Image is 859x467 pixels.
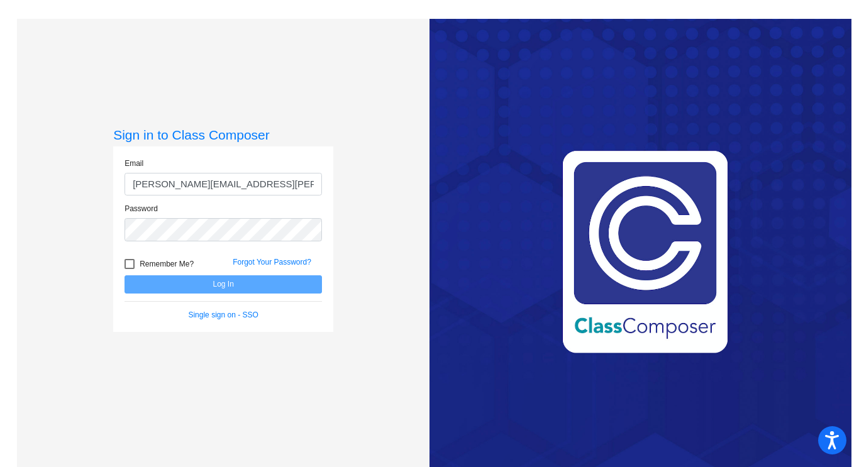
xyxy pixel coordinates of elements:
span: Remember Me? [140,256,194,272]
h3: Sign in to Class Composer [113,127,333,143]
a: Forgot Your Password? [233,258,311,266]
button: Log In [125,275,322,294]
label: Password [125,203,158,214]
label: Email [125,158,143,169]
a: Single sign on - SSO [188,310,258,319]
